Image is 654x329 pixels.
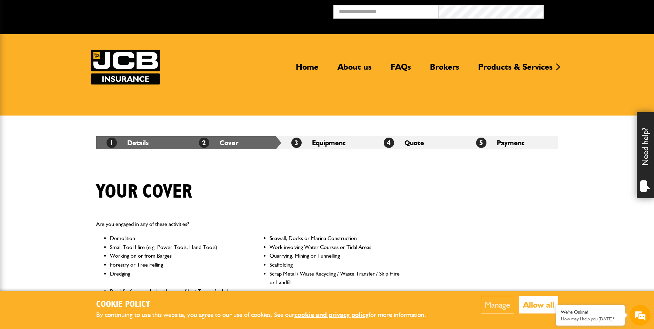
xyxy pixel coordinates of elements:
[294,311,369,319] a: cookie and privacy policy
[270,260,400,269] li: Scaffolding
[107,138,117,148] span: 1
[270,243,400,252] li: Work involving Water Courses or Tidal Areas
[544,5,649,16] button: Broker Login
[270,234,400,243] li: Seawall, Docks or Marina Construction
[561,309,620,315] div: We're Online!
[110,269,241,287] li: Dredging
[96,299,437,310] h2: Cookie Policy
[270,251,400,260] li: Quarrying, Mining or Tunnelling
[110,234,241,243] li: Demolition
[561,316,620,321] p: How may I help you today?
[96,310,437,320] p: By continuing to use this website, you agree to our use of cookies. See our for more information.
[91,50,160,84] img: JCB Insurance Services logo
[519,296,558,313] button: Allow all
[110,287,241,296] li: Road Surfacing including the use of Hot Tar or Asphalt
[291,138,302,148] span: 3
[281,136,373,149] li: Equipment
[385,62,416,78] a: FAQs
[476,138,486,148] span: 5
[332,62,377,78] a: About us
[110,260,241,269] li: Forestry or Tree Felling
[473,62,558,78] a: Products & Services
[291,62,324,78] a: Home
[425,62,464,78] a: Brokers
[481,296,514,313] button: Manage
[110,251,241,260] li: Working on or from Barges
[189,136,281,149] li: Cover
[637,112,654,198] div: Need help?
[91,50,160,84] a: JCB Insurance Services
[107,139,149,147] a: 1Details
[466,136,558,149] li: Payment
[96,220,401,229] p: Are you engaged in any of these activities?
[384,138,394,148] span: 4
[270,269,400,287] li: Scrap Metal / Waste Recycling / Waste Transfer / Skip Hire or Landfill
[373,136,466,149] li: Quote
[96,180,192,203] h1: Your cover
[199,138,209,148] span: 2
[110,243,241,252] li: Small Tool Hire (e.g. Power Tools, Hand Tools)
